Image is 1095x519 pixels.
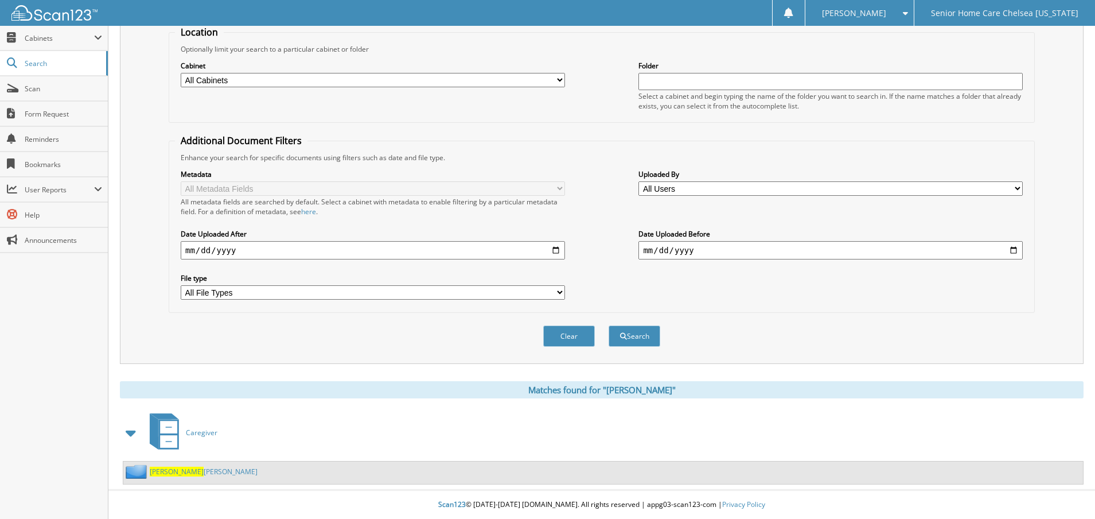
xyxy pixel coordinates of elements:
div: Enhance your search for specific documents using filters such as date and file type. [175,153,1028,162]
div: © [DATE]-[DATE] [DOMAIN_NAME]. All rights reserved | appg03-scan123-com | [108,491,1095,519]
span: [PERSON_NAME] [822,10,886,17]
label: Uploaded By [638,169,1023,179]
a: Caregiver [143,410,217,455]
span: Form Request [25,109,102,119]
span: Announcements [25,235,102,245]
div: Matches found for "[PERSON_NAME]" [120,381,1084,398]
img: scan123-logo-white.svg [11,5,98,21]
label: Date Uploaded Before [638,229,1023,239]
span: Scan [25,84,102,94]
span: Senior Home Care Chelsea [US_STATE] [931,10,1078,17]
div: All metadata fields are searched by default. Select a cabinet with metadata to enable filtering b... [181,197,565,216]
a: Privacy Policy [722,499,765,509]
span: Reminders [25,134,102,144]
button: Search [609,326,660,347]
span: Bookmarks [25,160,102,169]
iframe: Chat Widget [1038,464,1095,519]
img: folder2.png [126,464,150,479]
a: [PERSON_NAME][PERSON_NAME] [150,467,258,477]
a: here [301,207,316,216]
div: Optionally limit your search to a particular cabinet or folder [175,44,1028,54]
div: Select a cabinet and begin typing the name of the folder you want to search in. If the name match... [638,91,1023,111]
legend: Location [175,26,224,38]
label: File type [181,273,565,283]
label: Cabinet [181,61,565,71]
label: Metadata [181,169,565,179]
legend: Additional Document Filters [175,134,307,147]
span: User Reports [25,185,94,195]
input: start [181,241,565,259]
label: Folder [638,61,1023,71]
span: Search [25,59,100,68]
input: end [638,241,1023,259]
span: Scan123 [438,499,466,509]
label: Date Uploaded After [181,229,565,239]
span: Help [25,210,102,220]
span: Cabinets [25,33,94,43]
span: Caregiver [186,428,217,437]
span: [PERSON_NAME] [150,467,204,477]
button: Clear [543,326,595,347]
